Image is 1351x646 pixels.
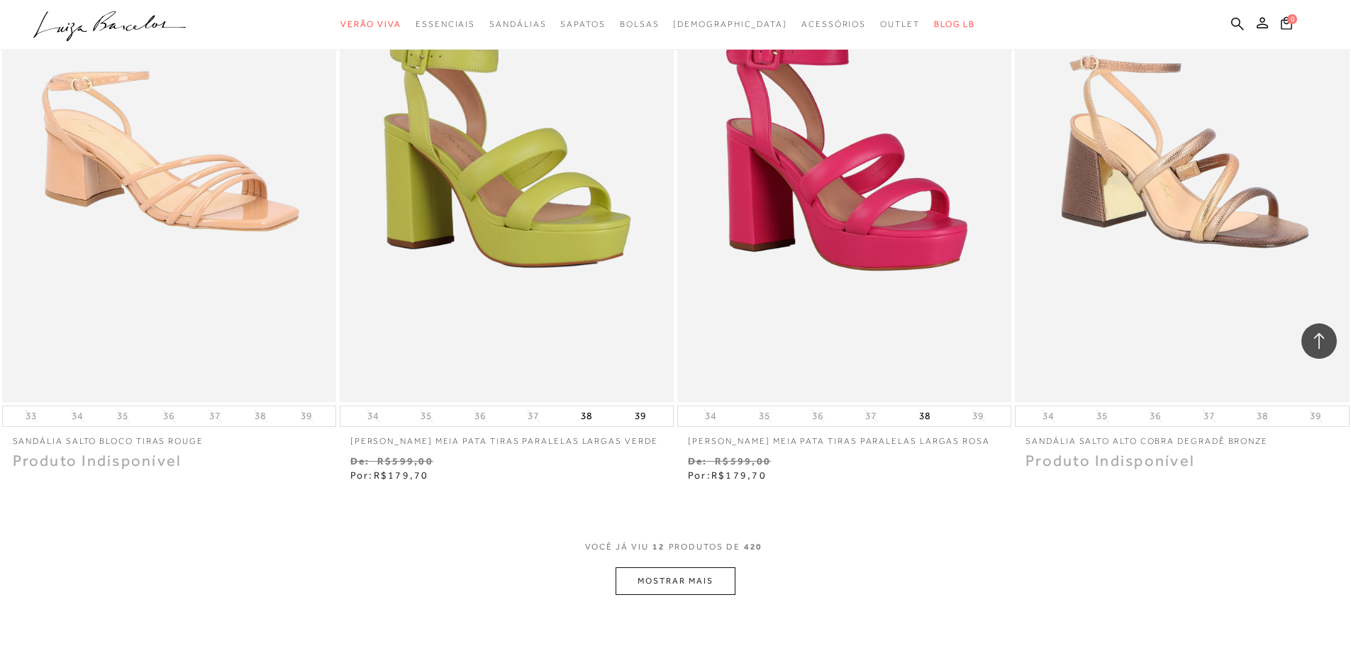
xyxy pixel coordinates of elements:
span: Sandálias [489,19,546,29]
button: 35 [1092,409,1112,423]
a: noSubCategoriesText [673,11,787,38]
button: 39 [630,406,650,426]
button: 33 [21,409,41,423]
span: Por: [688,469,767,481]
small: R$599,00 [377,455,433,467]
a: categoryNavScreenReaderText [489,11,546,38]
button: 36 [159,409,179,423]
span: PRODUTOS DE [669,541,740,553]
button: 37 [1199,409,1219,423]
a: [PERSON_NAME] meia pata tiras paralelas largas verde [340,427,674,447]
a: BLOG LB [934,11,975,38]
button: 35 [113,409,133,423]
a: categoryNavScreenReaderText [880,11,920,38]
button: 34 [701,409,721,423]
span: Essenciais [416,19,475,29]
button: 37 [205,409,225,423]
small: R$599,00 [715,455,771,467]
small: De: [688,455,708,467]
span: Sapatos [560,19,605,29]
small: De: [350,455,370,467]
button: 34 [363,409,383,423]
button: 39 [1306,409,1325,423]
button: 36 [470,409,490,423]
button: 0 [1277,16,1296,35]
span: Produto Indisponível [13,452,182,469]
button: 35 [755,409,774,423]
span: 420 [744,541,763,567]
a: categoryNavScreenReaderText [620,11,660,38]
button: 39 [296,409,316,423]
a: categoryNavScreenReaderText [340,11,401,38]
span: Outlet [880,19,920,29]
span: Por: [350,469,429,481]
button: 35 [416,409,436,423]
span: Acessórios [801,19,866,29]
a: [PERSON_NAME] meia pata tiras paralelas largas rosa [677,427,1011,447]
span: Bolsas [620,19,660,29]
button: 37 [861,409,881,423]
a: SANDÁLIA SALTO BLOCO TIRAS ROUGE [2,427,336,447]
span: Verão Viva [340,19,401,29]
button: 39 [968,409,988,423]
a: categoryNavScreenReaderText [801,11,866,38]
button: MOSTRAR MAIS [616,567,735,595]
span: Produto Indisponível [1025,452,1195,469]
button: 38 [915,406,935,426]
span: BLOG LB [934,19,975,29]
a: categoryNavScreenReaderText [560,11,605,38]
button: 38 [1252,409,1272,423]
span: R$179,70 [711,469,767,481]
span: 0 [1287,14,1297,24]
a: SANDÁLIA SALTO ALTO COBRA DEGRADÊ BRONZE [1015,427,1349,447]
button: 36 [808,409,828,423]
span: VOCê JÁ VIU [585,541,649,553]
span: R$179,70 [374,469,429,481]
a: categoryNavScreenReaderText [416,11,475,38]
span: [DEMOGRAPHIC_DATA] [673,19,787,29]
button: 34 [67,409,87,423]
button: 38 [250,409,270,423]
button: 36 [1145,409,1165,423]
button: 38 [577,406,596,426]
button: 37 [523,409,543,423]
button: 34 [1038,409,1058,423]
span: 12 [652,541,665,567]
